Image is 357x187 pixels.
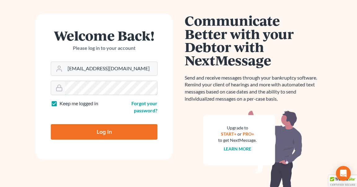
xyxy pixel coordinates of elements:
div: Open Intercom Messenger [336,166,351,181]
input: Log In [51,124,157,140]
div: TrustedSite Certified [328,175,357,187]
div: Upgrade to [218,125,257,131]
a: Forgot your password? [131,100,157,113]
a: PRO+ [243,131,254,137]
div: to get NextMessage. [218,137,257,143]
h1: Communicate Better with your Debtor with NextMessage [185,14,321,67]
input: Email Address [65,62,157,76]
a: START+ [221,131,236,137]
h1: Welcome Back! [51,29,157,42]
label: Keep me logged in [59,100,98,107]
p: Please log in to your account [51,45,157,52]
p: Send and receive messages through your bankruptcy software. Remind your client of hearings and mo... [185,74,321,102]
a: Learn more [224,146,251,151]
span: or [237,131,242,137]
